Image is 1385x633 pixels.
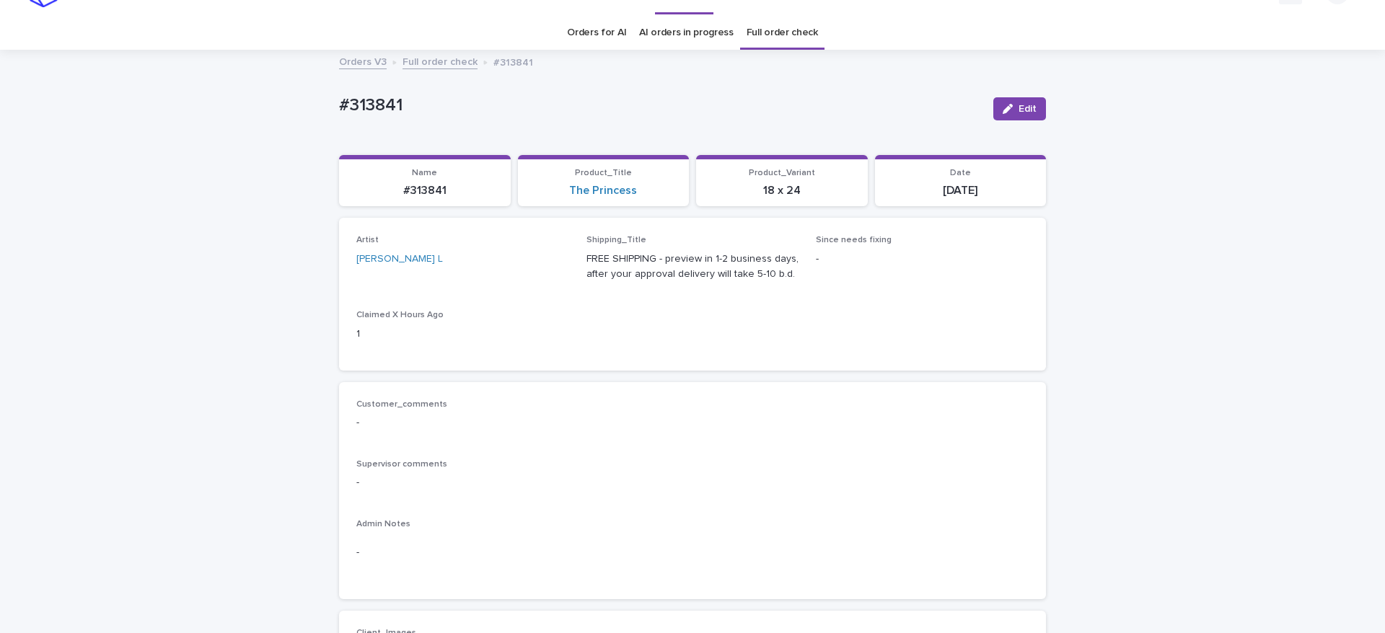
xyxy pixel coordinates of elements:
a: Orders for AI [567,16,626,50]
span: Supervisor comments [356,460,447,469]
p: - [356,475,1029,490]
span: Since needs fixing [816,236,892,244]
a: Orders V3 [339,53,387,69]
span: Product_Title [575,169,632,177]
span: Shipping_Title [586,236,646,244]
span: Admin Notes [356,520,410,528]
span: Artist [356,236,379,244]
button: Edit [993,97,1046,120]
p: FREE SHIPPING - preview in 1-2 business days, after your approval delivery will take 5-10 b.d. [586,252,799,282]
a: The Princess [569,184,637,198]
a: AI orders in progress [639,16,734,50]
p: #313841 [339,95,982,116]
a: [PERSON_NAME] L [356,252,443,267]
p: 18 x 24 [705,184,859,198]
a: Full order check [403,53,478,69]
p: [DATE] [884,184,1038,198]
span: Claimed X Hours Ago [356,311,444,319]
a: Full order check [747,16,818,50]
span: Edit [1019,104,1037,114]
span: Customer_comments [356,400,447,409]
p: 1 [356,327,569,342]
span: Date [950,169,971,177]
p: - [816,252,1029,267]
span: Product_Variant [749,169,815,177]
p: #313841 [348,184,502,198]
p: - [356,545,1029,560]
p: #313841 [493,53,533,69]
p: - [356,415,1029,430]
span: Name [412,169,437,177]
